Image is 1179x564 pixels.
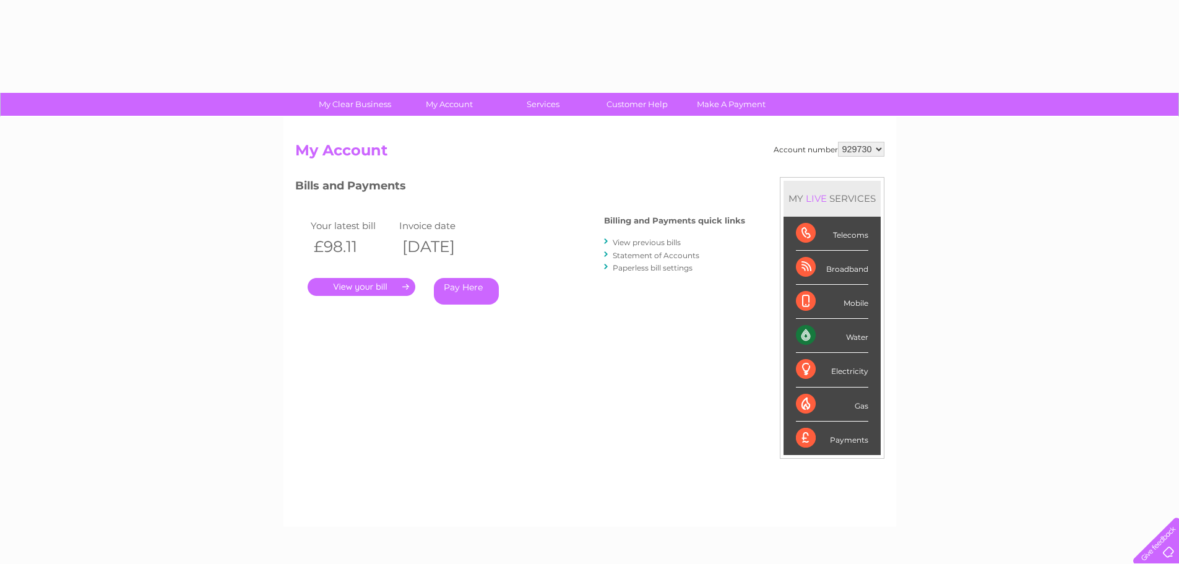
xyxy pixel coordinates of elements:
a: Customer Help [586,93,688,116]
h4: Billing and Payments quick links [604,216,745,225]
td: Your latest bill [308,217,397,234]
div: MY SERVICES [784,181,881,216]
div: Payments [796,422,868,455]
div: Water [796,319,868,353]
div: Gas [796,388,868,422]
th: [DATE] [396,234,485,259]
div: LIVE [803,193,829,204]
h3: Bills and Payments [295,177,745,199]
a: My Clear Business [304,93,406,116]
td: Invoice date [396,217,485,234]
a: Make A Payment [680,93,782,116]
a: Services [492,93,594,116]
div: Mobile [796,285,868,319]
a: . [308,278,415,296]
a: Statement of Accounts [613,251,699,260]
div: Broadband [796,251,868,285]
a: View previous bills [613,238,681,247]
h2: My Account [295,142,884,165]
a: My Account [398,93,500,116]
div: Account number [774,142,884,157]
a: Pay Here [434,278,499,305]
div: Telecoms [796,217,868,251]
a: Paperless bill settings [613,263,693,272]
div: Electricity [796,353,868,387]
th: £98.11 [308,234,397,259]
